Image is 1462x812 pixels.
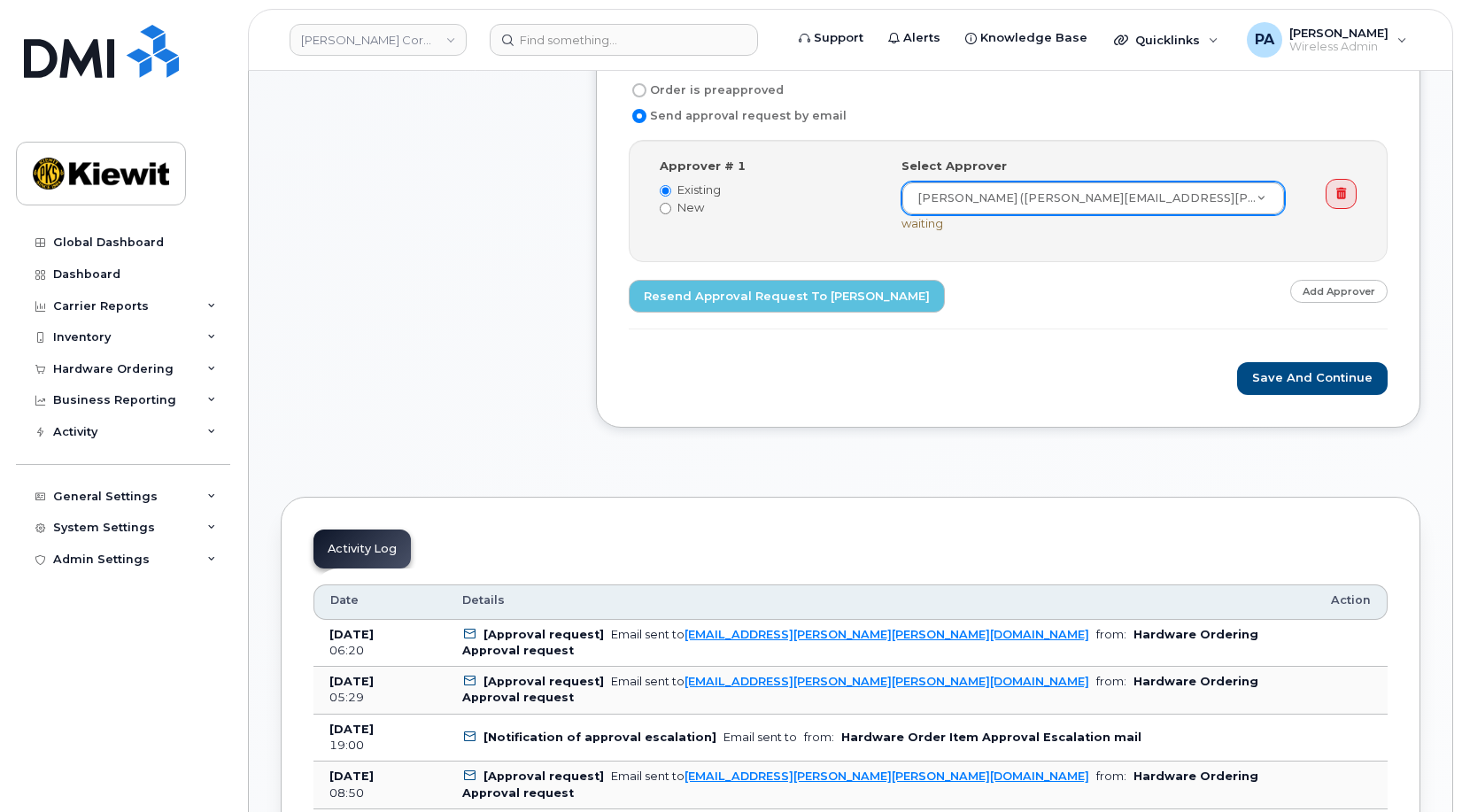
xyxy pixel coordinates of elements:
b: [DATE] [329,675,374,688]
span: Quicklinks [1135,33,1200,47]
a: Support [786,20,876,56]
input: New [660,203,671,214]
div: Quicklinks [1102,22,1231,58]
span: Support [814,29,863,47]
a: Resend Approval Request to [PERSON_NAME] [629,280,945,313]
iframe: Messenger Launcher [1385,735,1449,799]
b: Hardware Order Item Approval Escalation mail [841,731,1141,744]
span: [PERSON_NAME] ([PERSON_NAME][EMAIL_ADDRESS][PERSON_NAME][PERSON_NAME][DOMAIN_NAME]) [907,190,1256,206]
span: Date [330,592,359,608]
div: Paul Andrews [1234,22,1419,58]
label: Order is preapproved [629,80,784,101]
div: Email sent to [611,675,1089,688]
a: [EMAIL_ADDRESS][PERSON_NAME][PERSON_NAME][DOMAIN_NAME] [685,769,1089,783]
span: Wireless Admin [1289,40,1389,54]
span: Details [462,592,505,608]
span: PA [1255,29,1274,50]
input: Order is preapproved [632,83,646,97]
b: Hardware Ordering Approval request [462,769,1258,799]
b: [Notification of approval escalation] [483,731,716,744]
span: from: [1096,628,1126,641]
b: [Approval request] [483,628,604,641]
a: [EMAIL_ADDRESS][PERSON_NAME][PERSON_NAME][DOMAIN_NAME] [685,675,1089,688]
div: 08:50 [329,785,430,801]
input: Find something... [490,24,758,56]
b: [Approval request] [483,769,604,783]
b: [Approval request] [483,675,604,688]
b: [DATE] [329,723,374,736]
span: [PERSON_NAME] [1289,26,1389,40]
b: [DATE] [329,628,374,641]
a: Kiewit Corporation [290,24,467,56]
a: [PERSON_NAME] ([PERSON_NAME][EMAIL_ADDRESS][PERSON_NAME][PERSON_NAME][DOMAIN_NAME]) [902,182,1283,214]
label: New [660,199,875,216]
th: Action [1315,584,1388,620]
span: Knowledge Base [980,29,1087,47]
div: 06:20 [329,643,430,659]
div: Email sent to [611,769,1089,783]
span: from: [1096,769,1126,783]
div: Email sent to [611,628,1089,641]
span: Alerts [903,29,940,47]
label: Approver # 1 [660,158,746,174]
label: Select Approver [901,158,1007,174]
a: Knowledge Base [953,20,1100,56]
div: 19:00 [329,738,430,754]
button: Save and Continue [1237,362,1388,395]
a: Alerts [876,20,953,56]
a: Add Approver [1290,280,1388,302]
span: from: [1096,675,1126,688]
input: Send approval request by email [632,109,646,123]
label: Send approval request by email [629,105,847,127]
input: Existing [660,185,671,197]
label: Existing [660,182,875,198]
span: from: [804,731,834,744]
b: Hardware Ordering Approval request [462,628,1258,657]
b: [DATE] [329,769,374,783]
div: 05:29 [329,690,430,706]
div: Email sent to [723,731,797,744]
a: [EMAIL_ADDRESS][PERSON_NAME][PERSON_NAME][DOMAIN_NAME] [685,628,1089,641]
span: waiting [901,216,943,230]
